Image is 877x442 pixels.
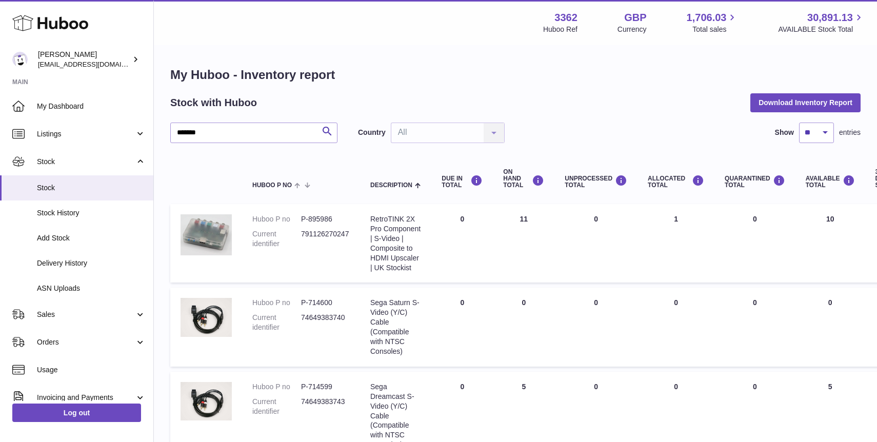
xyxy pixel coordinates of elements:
[37,157,135,167] span: Stock
[725,175,785,189] div: QUARANTINED Total
[301,229,350,249] dd: 791126270247
[750,93,861,112] button: Download Inventory Report
[370,214,421,272] div: RetroTINK 2X Pro Component | S-Video | Composite to HDMI Upscaler | UK Stockist
[778,25,865,34] span: AVAILABLE Stock Total
[442,175,483,189] div: DUE IN TOTAL
[37,284,146,293] span: ASN Uploads
[252,397,301,416] dt: Current identifier
[806,175,855,189] div: AVAILABLE Total
[753,215,757,223] span: 0
[252,182,292,189] span: Huboo P no
[170,96,257,110] h2: Stock with Huboo
[543,25,577,34] div: Huboo Ref
[493,288,554,366] td: 0
[37,208,146,218] span: Stock History
[778,11,865,34] a: 30,891.13 AVAILABLE Stock Total
[687,11,739,34] a: 1,706.03 Total sales
[252,382,301,392] dt: Huboo P no
[37,393,135,403] span: Invoicing and Payments
[12,52,28,67] img: sales@gamesconnection.co.uk
[624,11,646,25] strong: GBP
[38,50,130,69] div: [PERSON_NAME]
[301,214,350,224] dd: P-895986
[795,288,865,366] td: 0
[301,313,350,332] dd: 74649383740
[301,298,350,308] dd: P-714600
[775,128,794,137] label: Show
[37,233,146,243] span: Add Stock
[37,310,135,319] span: Sales
[692,25,738,34] span: Total sales
[648,175,704,189] div: ALLOCATED Total
[370,182,412,189] span: Description
[807,11,853,25] span: 30,891.13
[181,298,232,336] img: product image
[370,298,421,356] div: Sega Saturn S-Video (Y/C) Cable (Compatible with NTSC Consoles)
[37,102,146,111] span: My Dashboard
[301,397,350,416] dd: 74649383743
[565,175,627,189] div: UNPROCESSED Total
[181,214,232,255] img: product image
[637,204,714,283] td: 1
[493,204,554,283] td: 11
[301,382,350,392] dd: P-714599
[170,67,861,83] h1: My Huboo - Inventory report
[37,337,135,347] span: Orders
[554,11,577,25] strong: 3362
[358,128,386,137] label: Country
[839,128,861,137] span: entries
[617,25,647,34] div: Currency
[37,365,146,375] span: Usage
[252,298,301,308] dt: Huboo P no
[12,404,141,422] a: Log out
[181,382,232,420] img: product image
[687,11,727,25] span: 1,706.03
[37,183,146,193] span: Stock
[753,298,757,307] span: 0
[38,60,151,68] span: [EMAIL_ADDRESS][DOMAIN_NAME]
[37,258,146,268] span: Delivery History
[252,313,301,332] dt: Current identifier
[503,169,544,189] div: ON HAND Total
[252,214,301,224] dt: Huboo P no
[431,204,493,283] td: 0
[554,204,637,283] td: 0
[753,383,757,391] span: 0
[252,229,301,249] dt: Current identifier
[637,288,714,366] td: 0
[431,288,493,366] td: 0
[37,129,135,139] span: Listings
[795,204,865,283] td: 10
[554,288,637,366] td: 0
